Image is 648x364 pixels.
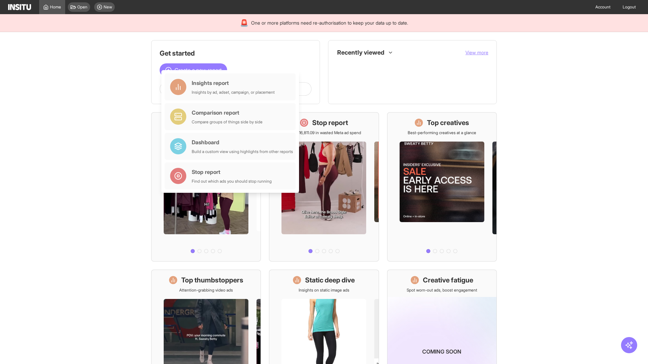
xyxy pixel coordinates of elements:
a: Stop reportSave £16,811.09 in wasted Meta ad spend [269,112,379,262]
div: Build a custom view using highlights from other reports [192,149,293,154]
div: Find out which ads you should stop running [192,179,272,184]
div: Stop report [192,168,272,176]
button: View more [465,49,488,56]
span: One or more platforms need re-authorisation to keep your data up to date. [251,20,408,26]
p: Insights on static image ads [299,287,349,293]
span: New [104,4,112,10]
h1: Get started [160,49,312,58]
p: Attention-grabbing video ads [179,287,233,293]
a: What's live nowSee all active ads instantly [151,112,261,262]
div: Comparison report [192,109,263,117]
h1: Stop report [312,118,348,127]
h1: Top thumbstoppers [181,275,243,285]
span: Create a new report [174,66,222,74]
p: Save £16,811.09 in wasted Meta ad spend [287,130,361,135]
div: Compare groups of things side by side [192,119,263,125]
span: Home [50,4,61,10]
p: Best-performing creatives at a glance [408,130,476,135]
div: Insights by ad, adset, campaign, or placement [192,90,275,95]
div: 🚨 [240,18,248,28]
h1: Static deep dive [305,275,355,285]
img: Logo [8,4,31,10]
div: Dashboard [192,138,293,146]
div: Insights report [192,79,275,87]
span: Open [77,4,87,10]
h1: Top creatives [427,118,469,127]
span: View more [465,50,488,55]
a: Top creativesBest-performing creatives at a glance [387,112,497,262]
button: Create a new report [160,63,227,77]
